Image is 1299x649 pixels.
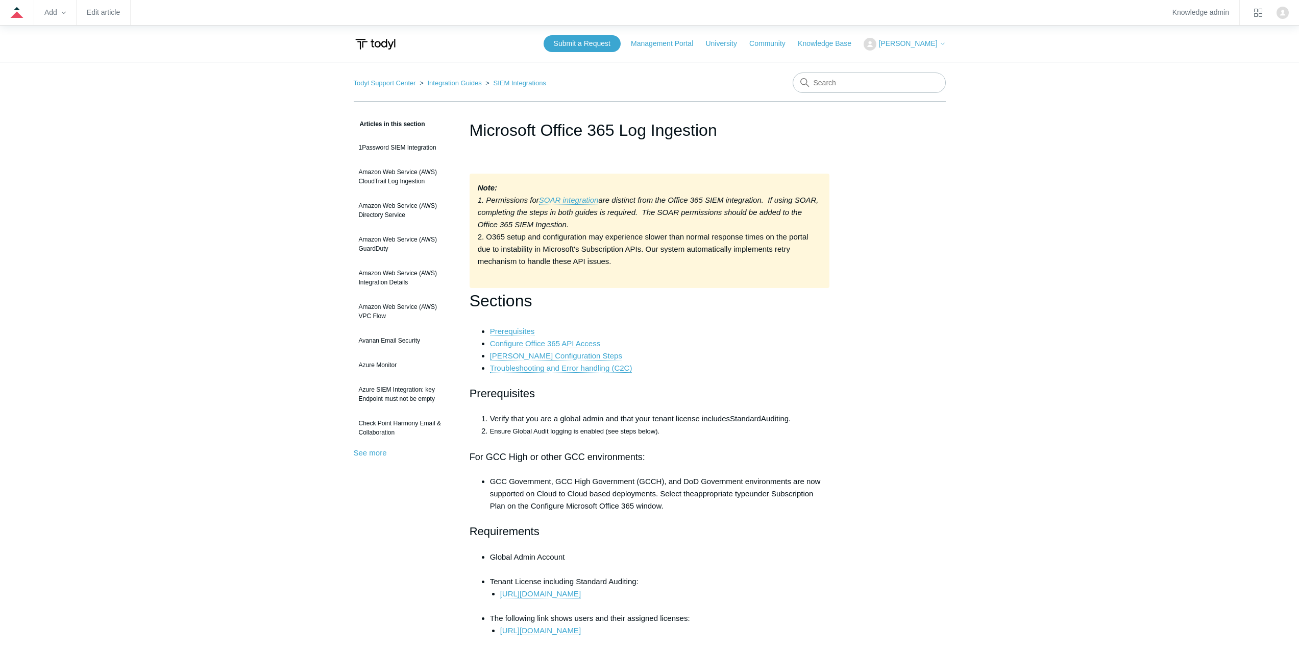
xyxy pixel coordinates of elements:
a: Azure Monitor [354,355,454,375]
a: [PERSON_NAME] Configuration Steps [490,351,622,360]
a: See more [354,448,387,457]
li: Integration Guides [418,79,483,87]
h1: Sections [470,288,830,314]
span: appropriate type [694,489,749,498]
li: Todyl Support Center [354,79,418,87]
span: Standard [730,414,761,423]
a: Knowledge Base [798,38,862,49]
span: Verify that you are a global admin and that your tenant license includes [490,414,730,423]
a: Azure SIEM Integration: key Endpoint must not be empty [354,380,454,408]
a: Edit article [87,10,120,15]
span: [PERSON_NAME] [878,39,937,47]
a: Configure Office 365 API Access [490,339,601,348]
a: Community [749,38,796,49]
strong: Note: [478,183,497,192]
a: Amazon Web Service (AWS) GuardDuty [354,230,454,258]
a: Amazon Web Service (AWS) CloudTrail Log Ingestion [354,162,454,191]
a: [URL][DOMAIN_NAME] [500,589,581,598]
a: Amazon Web Service (AWS) Integration Details [354,263,454,292]
li: Tenant License including Standard Auditing: [490,575,830,612]
span: For GCC High or other GCC environments: [470,452,645,462]
a: Integration Guides [427,79,481,87]
li: SIEM Integrations [483,79,546,87]
input: Search [793,73,946,93]
img: user avatar [1277,7,1289,19]
span: Ensure Global Audit logging is enabled (see steps below). [490,427,659,435]
em: are distinct from the Office 365 SIEM integration. If using SOAR, completing the steps in both gu... [478,196,819,229]
zd-hc-trigger: Click your profile icon to open the profile menu [1277,7,1289,19]
a: Knowledge admin [1172,10,1229,15]
a: Submit a Request [544,35,621,52]
a: SIEM Integrations [494,79,546,87]
em: 1. Permissions for [478,196,539,204]
h2: Requirements [470,522,830,540]
span: GCC Government, GCC High Government (GCCH), and DoD Government environments are now supported on ... [490,477,821,498]
a: Todyl Support Center [354,79,416,87]
h2: Prerequisites [470,384,830,402]
img: Todyl Support Center Help Center home page [354,35,397,54]
a: Amazon Web Service (AWS) Directory Service [354,196,454,225]
a: Amazon Web Service (AWS) VPC Flow [354,297,454,326]
a: University [705,38,747,49]
li: Global Admin Account [490,551,830,575]
a: Troubleshooting and Error handling (C2C) [490,364,632,373]
div: 2. O365 setup and configuration may experience slower than normal response times on the portal du... [470,174,830,288]
em: SOAR integration [539,196,599,204]
a: SOAR integration [539,196,599,205]
span: Articles in this section [354,121,425,128]
span: Auditing [761,414,789,423]
a: [URL][DOMAIN_NAME] [500,626,581,635]
span: . [789,414,791,423]
a: Prerequisites [490,327,535,336]
li: The following link shows users and their assigned licenses: [490,612,830,649]
a: Management Portal [631,38,703,49]
a: Avanan Email Security [354,331,454,350]
a: Check Point Harmony Email & Collaboration [354,414,454,442]
a: 1Password SIEM Integration [354,138,454,157]
h1: Microsoft Office 365 Log Ingestion [470,118,830,142]
button: [PERSON_NAME] [864,38,945,51]
zd-hc-trigger: Add [44,10,66,15]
